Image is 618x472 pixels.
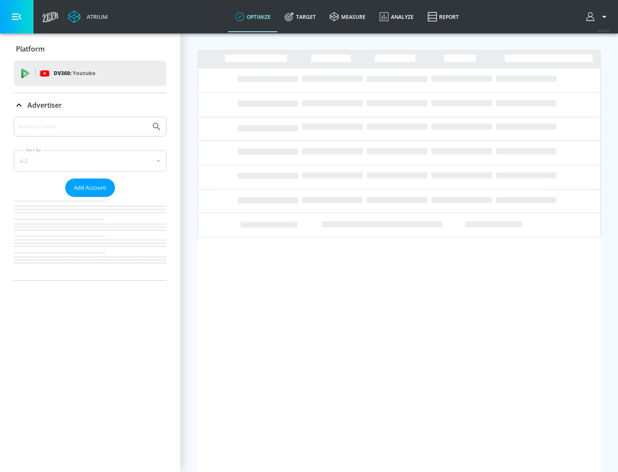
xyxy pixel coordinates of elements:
span: Add Account [74,183,106,193]
p: DV360: [54,69,95,78]
button: Add Account [65,179,115,197]
div: DV360: Youtube [14,61,167,86]
span: v 4.32.0 [597,28,609,33]
p: Advertiser [27,100,62,110]
a: Atrium [68,10,108,23]
a: Target [278,1,323,32]
input: Search by name [17,121,147,132]
a: Analyze [373,1,421,32]
a: Report [421,1,466,32]
div: Atrium [83,13,108,21]
p: Youtube [73,69,95,78]
nav: list of Advertiser [14,197,167,280]
label: Sort By [24,147,43,153]
div: Platform [14,37,167,61]
div: Advertiser [14,93,167,117]
p: Platform [16,44,45,54]
a: measure [323,1,373,32]
div: A-Z [14,150,167,172]
a: optimize [228,1,278,32]
div: Advertiser [14,117,167,280]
